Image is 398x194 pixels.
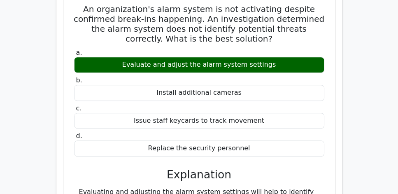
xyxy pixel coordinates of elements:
span: a. [76,49,82,56]
div: Replace the security personnel [74,140,324,157]
div: Install additional cameras [74,85,324,101]
h5: An organization's alarm system is not activating despite confirmed break-ins happening. An invest... [73,4,325,44]
h3: Explanation [79,168,319,181]
div: Issue staff keycards to track movement [74,113,324,129]
span: d. [76,132,82,140]
span: c. [76,104,82,112]
span: b. [76,76,82,84]
div: Evaluate and adjust the alarm system settings [74,57,324,73]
